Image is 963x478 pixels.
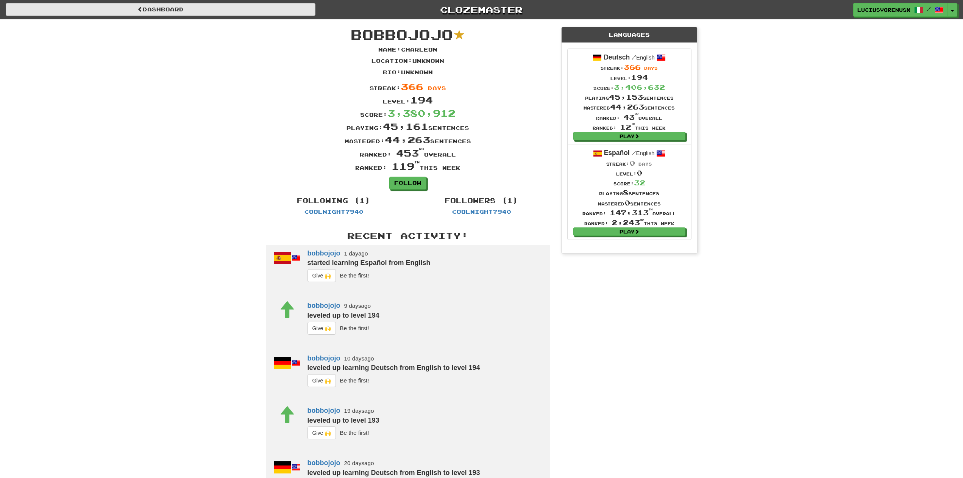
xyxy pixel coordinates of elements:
div: Ranked: overall [260,146,556,160]
sup: th [631,122,635,125]
small: English [632,150,655,156]
strong: leveled up to level 194 [307,312,379,319]
a: Play [573,132,685,140]
div: Score: [582,178,676,188]
span: / [632,149,636,156]
span: bobbojojo [351,26,453,42]
small: Be the first! [340,429,369,436]
a: bobbojojo [307,407,340,414]
div: Ranked: this week [582,218,676,227]
div: Score: [584,82,675,92]
span: 366 [624,63,641,71]
div: Playing: sentences [260,120,556,133]
small: Be the first! [340,377,369,384]
span: 194 [410,94,433,105]
span: 44,263 [385,134,430,145]
small: 20 days ago [344,460,374,466]
div: Level: [584,72,675,82]
div: Level: [260,93,556,107]
span: 32 [634,179,645,187]
p: Name : Charleon [378,46,437,53]
a: CoolNight7940 [304,208,364,215]
span: / [632,54,636,61]
span: 194 [631,73,648,81]
sup: rd [635,113,638,115]
small: Be the first! [340,324,369,331]
sup: rd [419,147,424,151]
div: Mastered: sentences [260,133,556,146]
span: / [927,6,931,11]
strong: Deutsch [604,53,630,61]
a: Dashboard [6,3,315,16]
h4: Following (1) [266,197,402,205]
span: 0 [637,169,642,177]
a: Follow [389,177,426,190]
strong: Español [604,149,630,157]
div: Languages [562,27,697,43]
div: Ranked: overall [584,112,675,122]
sup: th [414,160,420,164]
span: 8 [623,188,629,197]
div: Playing sentences [584,92,675,102]
sup: th [649,208,652,211]
p: Bio : Unknown [383,69,433,76]
a: LuciusVorenusX / [853,3,948,17]
strong: leveled up learning Deutsch from English to level 194 [307,364,480,371]
div: Score: [260,107,556,120]
span: 3,406,632 [614,83,665,91]
a: Clozemaster [327,3,637,16]
p: Location : Unknown [371,57,444,65]
span: 0 [624,199,630,207]
small: 10 days ago [344,355,374,362]
div: Ranked: this week [260,160,556,173]
a: Play [573,227,685,236]
div: Streak: [584,62,675,72]
span: days [428,85,446,91]
div: Playing sentences [582,188,676,197]
span: 366 [401,81,423,92]
a: bobbojojo [307,302,340,309]
small: 9 days ago [344,302,371,309]
span: LuciusVorenusX [857,6,910,13]
span: 45,153 [609,93,643,101]
small: 19 days ago [344,407,374,414]
span: 2,243 [612,218,644,227]
h3: Recent Activity: [266,231,550,241]
strong: leveled up learning Deutsch from English to level 193 [307,469,480,476]
small: English [632,55,655,61]
button: Give 🙌 [307,322,336,335]
span: days [638,161,652,166]
sup: rd [640,218,644,221]
span: 12 [620,123,635,131]
strong: leveled up to level 193 [307,417,379,424]
a: bobbojojo [307,459,340,467]
a: CoolNight7940 [452,208,511,215]
span: 44,263 [610,103,644,111]
span: 3,380,912 [387,107,456,119]
span: days [644,66,658,71]
div: Mastered sentences [582,198,676,208]
span: 45,161 [383,121,428,132]
small: 1 day ago [344,250,368,257]
div: Level: [582,168,676,178]
span: 0 [629,159,635,167]
h4: Followers (1) [414,197,550,205]
span: 119 [392,160,420,172]
a: bobbojojo [307,249,340,257]
button: Give 🙌 [307,426,336,439]
span: 453 [396,147,424,158]
span: 147,313 [610,208,652,217]
button: Give 🙌 [307,269,336,282]
div: Ranked: overall [582,208,676,218]
div: Ranked: this week [584,122,675,132]
a: bobbojojo [307,354,340,362]
button: Give 🙌 [307,374,336,387]
small: Be the first! [340,272,369,279]
strong: started learning Español from English [307,259,431,266]
div: Streak: [260,80,556,93]
div: Mastered sentences [584,102,675,112]
span: 43 [623,113,638,121]
div: Streak: [582,158,676,168]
